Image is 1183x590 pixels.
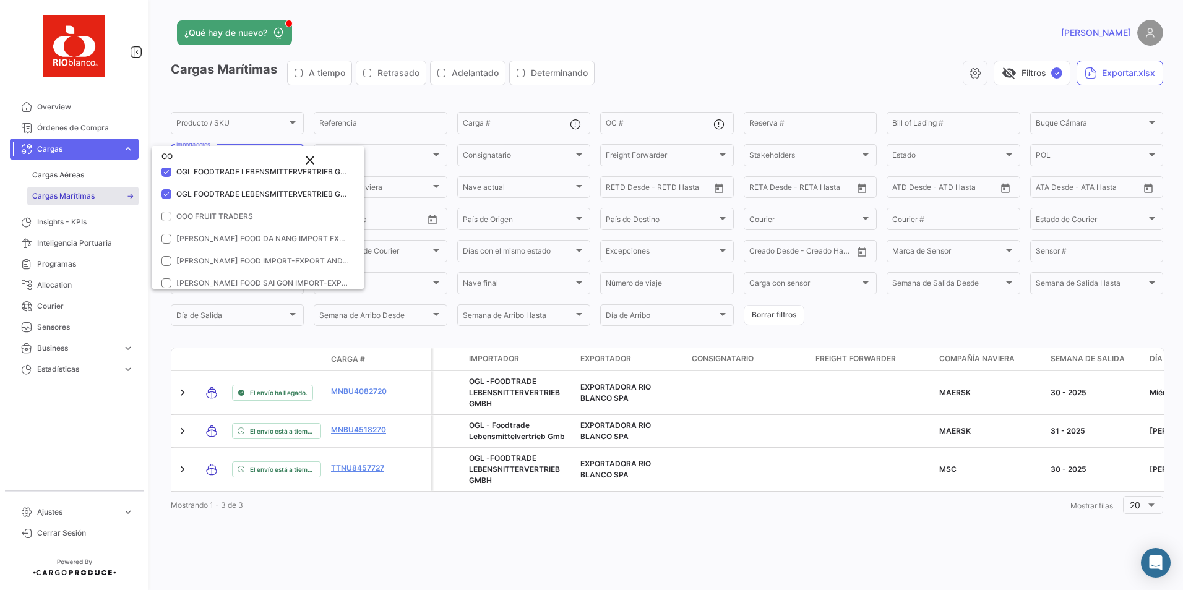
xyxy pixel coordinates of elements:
[152,145,325,168] input: dropdown search
[176,167,352,176] span: OGL FOODTRADE LEBENSMITTERVERTRIEB GMB
[176,212,253,221] span: OOO FRUIT TRADERS
[176,278,375,288] span: [PERSON_NAME] FOOD SAI GON IMPORT-EXPORT AND
[176,189,358,199] span: OGL FOODTRADE LEBENSMITTERVERTRIEB GMBH
[298,148,322,173] button: Clear
[176,234,377,243] span: [PERSON_NAME] FOOD DA NANG IMPORT EXPORT AND
[1141,548,1171,578] div: Abrir Intercom Messenger
[176,256,378,265] span: [PERSON_NAME] FOOD IMPORT-EXPORT AND TRADING
[303,153,317,168] mat-icon: close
